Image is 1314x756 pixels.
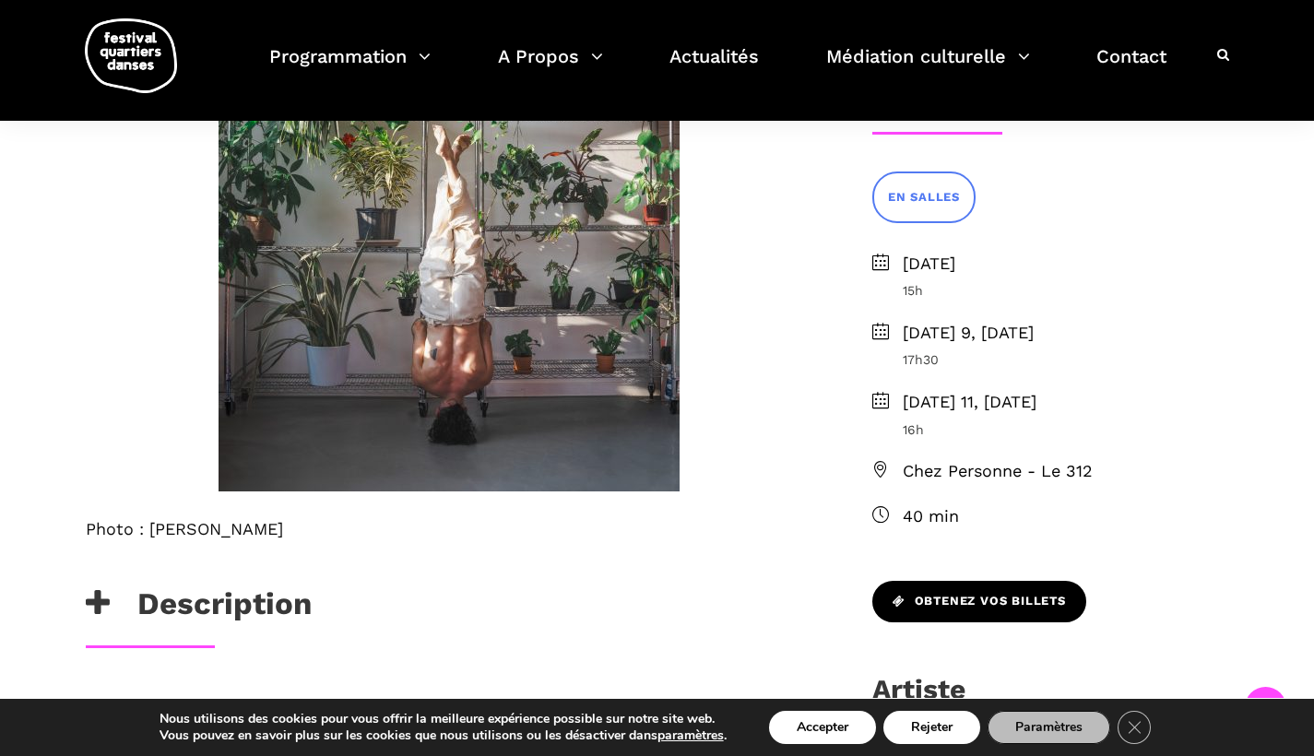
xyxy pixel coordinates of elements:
span: Obtenez vos billets [893,592,1066,611]
span: [DATE] 11, [DATE] [903,389,1229,416]
span: 16h [903,419,1229,440]
span: [DATE] [903,251,1229,278]
p: Vous pouvez en savoir plus sur les cookies que nous utilisons ou les désactiver dans . [160,727,727,744]
span: EN SALLES [888,188,960,207]
h3: Description [86,585,312,632]
button: Paramètres [988,711,1110,744]
a: Contact [1096,41,1166,95]
img: logo-fqd-med [85,18,177,93]
a: A Propos [498,41,603,95]
span: [DATE] 9, [DATE] [903,320,1229,347]
button: Rejeter [883,711,980,744]
a: Actualités [669,41,759,95]
a: Médiation culturelle [826,41,1030,95]
span: 17h30 [903,349,1229,370]
button: paramètres [657,727,724,744]
h3: Artiste [872,673,965,719]
span: 15h [903,280,1229,301]
p: Nous utilisons des cookies pour vous offrir la meilleure expérience possible sur notre site web. [160,711,727,727]
a: Obtenez vos billets [872,581,1086,622]
a: EN SALLES [872,171,976,222]
h6: Photo : [PERSON_NAME] [86,519,812,539]
button: Accepter [769,711,876,744]
button: Close GDPR Cookie Banner [1118,711,1151,744]
a: Programmation [269,41,431,95]
span: Chez Personne - Le 312 [903,458,1229,485]
span: 40 min [903,503,1229,530]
